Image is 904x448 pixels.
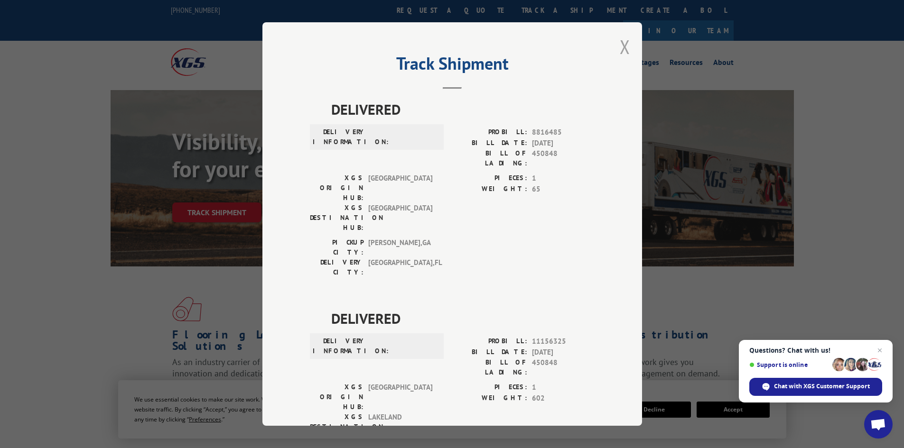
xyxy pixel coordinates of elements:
[532,138,595,149] span: [DATE]
[313,336,366,356] label: DELIVERY INFORMATION:
[452,357,527,377] label: BILL OF LADING:
[452,127,527,138] label: PROBILL:
[452,138,527,149] label: BILL DATE:
[532,173,595,184] span: 1
[532,184,595,195] span: 65
[774,382,870,391] span: Chat with XGS Customer Support
[532,127,595,138] span: 8816485
[310,57,595,75] h2: Track Shipment
[368,203,432,233] span: [GEOGRAPHIC_DATA]
[310,238,363,257] label: PICKUP CITY:
[532,382,595,393] span: 1
[368,257,432,277] span: [GEOGRAPHIC_DATA] , FL
[331,99,595,120] span: DELIVERED
[452,173,527,184] label: PIECES:
[368,412,432,442] span: LAKELAND
[452,184,527,195] label: WEIGHT:
[452,347,527,358] label: BILL DATE:
[313,127,366,147] label: DELIVERY INFORMATION:
[452,336,527,347] label: PROBILL:
[368,173,432,203] span: [GEOGRAPHIC_DATA]
[532,148,595,168] span: 450848
[749,361,829,368] span: Support is online
[310,382,363,412] label: XGS ORIGIN HUB:
[310,203,363,233] label: XGS DESTINATION HUB:
[749,378,882,396] div: Chat with XGS Customer Support
[331,308,595,329] span: DELIVERED
[749,347,882,354] span: Questions? Chat with us!
[532,336,595,347] span: 11156325
[452,148,527,168] label: BILL OF LADING:
[532,347,595,358] span: [DATE]
[620,34,630,59] button: Close modal
[368,238,432,257] span: [PERSON_NAME] , GA
[452,382,527,393] label: PIECES:
[368,382,432,412] span: [GEOGRAPHIC_DATA]
[310,257,363,277] label: DELIVERY CITY:
[874,345,885,356] span: Close chat
[452,393,527,404] label: WEIGHT:
[310,412,363,442] label: XGS DESTINATION HUB:
[310,173,363,203] label: XGS ORIGIN HUB:
[532,393,595,404] span: 602
[532,357,595,377] span: 450848
[864,410,893,439] div: Open chat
